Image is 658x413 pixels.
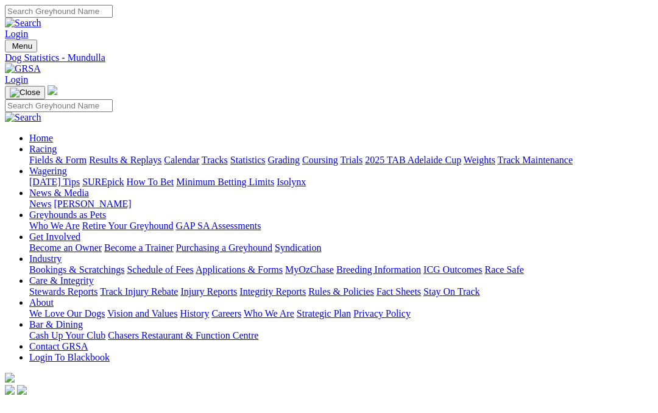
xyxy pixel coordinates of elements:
[498,155,573,165] a: Track Maintenance
[29,144,57,154] a: Racing
[5,99,113,112] input: Search
[108,330,258,341] a: Chasers Restaurant & Function Centre
[5,63,41,74] img: GRSA
[10,88,40,97] img: Close
[29,221,653,231] div: Greyhounds as Pets
[107,308,177,319] a: Vision and Values
[244,308,294,319] a: Who We Are
[29,308,653,319] div: About
[308,286,374,297] a: Rules & Policies
[202,155,228,165] a: Tracks
[29,155,653,166] div: Racing
[29,133,53,143] a: Home
[29,210,106,220] a: Greyhounds as Pets
[29,155,87,165] a: Fields & Form
[230,155,266,165] a: Statistics
[29,199,653,210] div: News & Media
[5,5,113,18] input: Search
[127,177,174,187] a: How To Bet
[29,352,110,362] a: Login To Blackbook
[29,253,62,264] a: Industry
[5,29,28,39] a: Login
[176,177,274,187] a: Minimum Betting Limits
[353,308,411,319] a: Privacy Policy
[29,286,653,297] div: Care & Integrity
[104,242,174,253] a: Become a Trainer
[29,297,54,308] a: About
[176,221,261,231] a: GAP SA Assessments
[29,341,88,351] a: Contact GRSA
[29,286,97,297] a: Stewards Reports
[29,264,124,275] a: Bookings & Scratchings
[17,385,27,395] img: twitter.svg
[29,199,51,209] a: News
[82,221,174,231] a: Retire Your Greyhound
[180,308,209,319] a: History
[29,330,105,341] a: Cash Up Your Club
[29,231,80,242] a: Get Involved
[464,155,495,165] a: Weights
[48,85,57,95] img: logo-grsa-white.png
[340,155,363,165] a: Trials
[5,385,15,395] img: facebook.svg
[196,264,283,275] a: Applications & Forms
[5,86,45,99] button: Toggle navigation
[29,188,89,198] a: News & Media
[211,308,241,319] a: Careers
[365,155,461,165] a: 2025 TAB Adelaide Cup
[176,242,272,253] a: Purchasing a Greyhound
[5,74,28,85] a: Login
[285,264,334,275] a: MyOzChase
[29,242,653,253] div: Get Involved
[5,40,37,52] button: Toggle navigation
[377,286,421,297] a: Fact Sheets
[164,155,199,165] a: Calendar
[5,52,653,63] a: Dog Statistics - Mundulla
[423,286,479,297] a: Stay On Track
[100,286,178,297] a: Track Injury Rebate
[180,286,237,297] a: Injury Reports
[336,264,421,275] a: Breeding Information
[89,155,161,165] a: Results & Replays
[239,286,306,297] a: Integrity Reports
[29,308,105,319] a: We Love Our Dogs
[5,18,41,29] img: Search
[82,177,124,187] a: SUREpick
[29,319,83,330] a: Bar & Dining
[29,275,94,286] a: Care & Integrity
[5,373,15,383] img: logo-grsa-white.png
[29,264,653,275] div: Industry
[484,264,523,275] a: Race Safe
[302,155,338,165] a: Coursing
[127,264,193,275] a: Schedule of Fees
[29,177,653,188] div: Wagering
[12,41,32,51] span: Menu
[29,330,653,341] div: Bar & Dining
[29,166,67,176] a: Wagering
[275,242,321,253] a: Syndication
[54,199,131,209] a: [PERSON_NAME]
[29,177,80,187] a: [DATE] Tips
[268,155,300,165] a: Grading
[297,308,351,319] a: Strategic Plan
[29,221,80,231] a: Who We Are
[277,177,306,187] a: Isolynx
[5,112,41,123] img: Search
[423,264,482,275] a: ICG Outcomes
[29,242,102,253] a: Become an Owner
